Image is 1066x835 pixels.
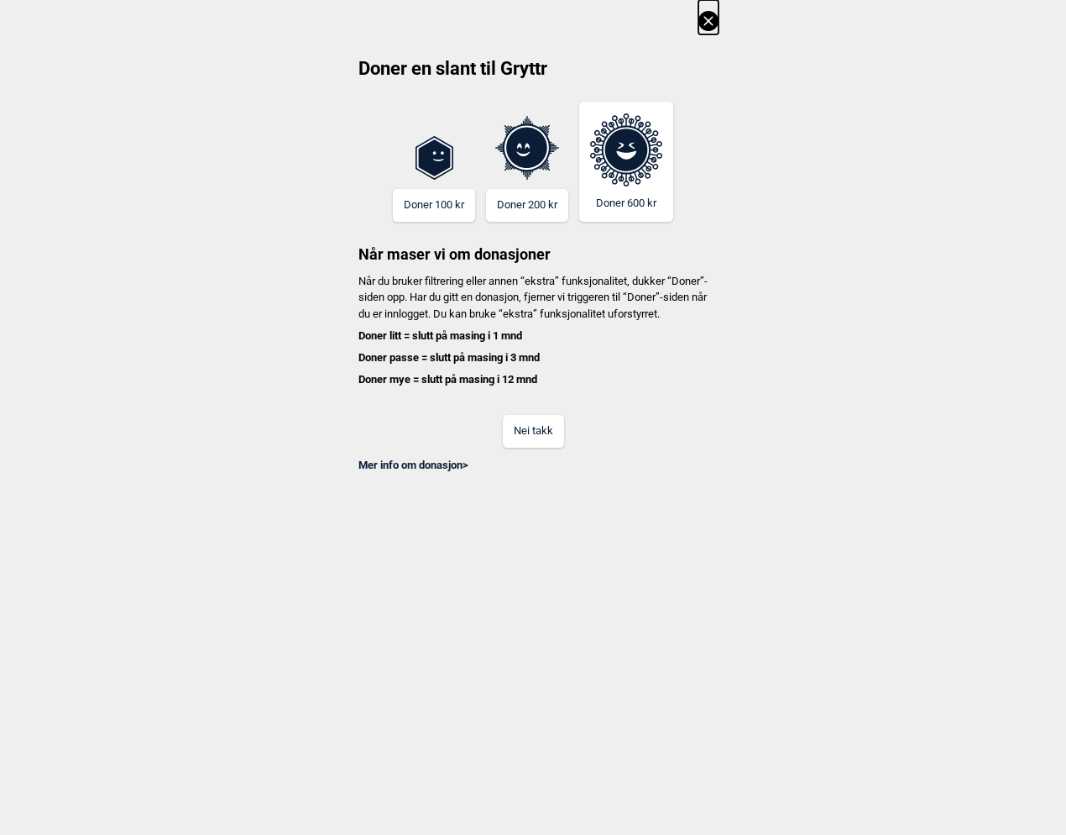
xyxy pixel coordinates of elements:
button: Doner 100 kr [393,189,475,222]
button: Doner 200 kr [486,189,568,222]
button: Doner 600 kr [579,102,673,222]
h3: Når maser vi om donasjoner [347,222,719,265]
a: Mer info om donasjon> [358,459,468,471]
button: Nei takk [503,415,564,448]
b: Doner litt = slutt på masing i 1 mnd [358,329,522,342]
p: Når du bruker filtrering eller annen “ekstra” funksjonalitet, dukker “Doner”-siden opp. Har du gi... [347,273,719,388]
h2: Doner en slant til Gryttr [347,56,719,93]
b: Doner mye = slutt på masing i 12 mnd [358,373,537,386]
b: Doner passe = slutt på masing i 3 mnd [358,351,540,364]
